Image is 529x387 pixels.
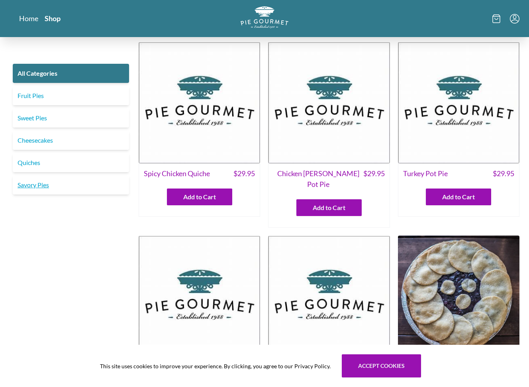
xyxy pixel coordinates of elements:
[313,203,345,212] span: Add to Cart
[241,6,288,31] a: Logo
[233,168,255,179] span: $ 29.95
[403,168,448,179] span: Turkey Pot Pie
[19,14,38,23] a: Home
[13,64,129,83] a: All Categories
[442,192,475,202] span: Add to Cart
[493,168,514,179] span: $ 29.95
[45,14,61,23] a: Shop
[363,168,385,190] span: $ 29.95
[398,42,519,163] img: Turkey Pot Pie
[183,192,216,202] span: Add to Cart
[139,42,260,163] img: Spicy Chicken Quiche
[268,236,390,357] img: Spinach Artichoke Quiche
[296,199,362,216] button: Add to Cart
[273,168,363,190] span: Chicken [PERSON_NAME] Pot Pie
[426,189,491,205] button: Add to Cart
[144,168,210,179] span: Spicy Chicken Quiche
[398,236,519,357] img: Blueberry
[342,354,421,377] button: Accept cookies
[13,86,129,105] a: Fruit Pies
[13,131,129,150] a: Cheesecakes
[241,6,288,28] img: logo
[510,14,519,24] button: Menu
[268,42,390,163] img: Chicken Curry Pot Pie
[100,362,331,370] span: This site uses cookies to improve your experience. By clicking, you agree to our Privacy Policy.
[167,189,232,205] button: Add to Cart
[139,236,260,357] img: Potato Bacon Pot Pie
[13,108,129,128] a: Sweet Pies
[13,153,129,172] a: Quiches
[13,175,129,194] a: Savory Pies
